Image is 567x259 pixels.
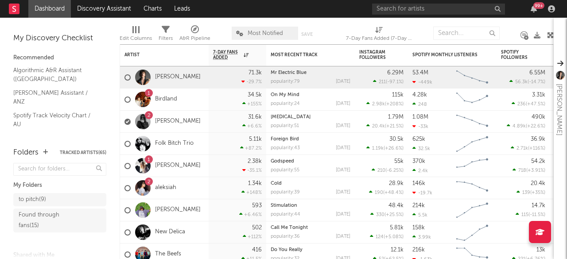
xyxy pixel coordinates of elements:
[412,247,425,253] div: 216k
[372,102,385,107] span: 2.98k
[528,168,544,173] span: +3.91 %
[372,124,385,129] span: 20.4k
[13,163,106,176] input: Search for folders...
[336,101,350,106] div: [DATE]
[19,210,81,231] div: Found through fans ( 15 )
[532,114,545,120] div: 490k
[271,93,299,97] a: On My Mind
[301,32,313,37] button: Save
[512,101,545,107] div: ( )
[252,247,262,253] div: 416
[387,70,404,76] div: 6.29M
[13,180,106,191] div: My Folders
[452,221,492,244] svg: Chart title
[509,79,545,85] div: ( )
[377,168,385,173] span: 210
[373,79,404,85] div: ( )
[412,146,430,151] div: 32.5k
[271,203,350,208] div: Stimulation
[336,190,350,195] div: [DATE]
[271,212,300,217] div: popularity: 44
[521,213,528,217] span: 115
[517,102,526,107] span: 236
[391,247,404,253] div: 12.1k
[19,194,46,205] div: to pitch ( 9 )
[248,92,262,98] div: 34.5k
[159,22,173,48] div: Filters
[412,124,428,129] div: -33k
[366,101,404,107] div: ( )
[252,225,262,231] div: 502
[179,22,210,48] div: A&R Pipeline
[13,53,106,63] div: Recommended
[452,177,492,199] svg: Chart title
[346,33,412,44] div: 7-Day Fans Added (7-Day Fans Added)
[155,228,185,236] a: New Delica
[336,146,350,151] div: [DATE]
[336,234,350,239] div: [DATE]
[501,50,532,60] div: Spotify Followers
[452,199,492,221] svg: Chart title
[452,133,492,155] svg: Chart title
[533,2,544,9] div: 99 +
[271,137,299,142] a: Foreign Bird
[379,80,386,85] span: 211
[370,212,404,217] div: ( )
[120,22,152,48] div: Edit Columns
[531,5,537,12] button: 99+
[155,140,194,147] a: Folk Bitch Trio
[376,213,384,217] span: 330
[271,225,350,230] div: Call Me Tonight
[346,22,412,48] div: 7-Day Fans Added (7-Day Fans Added)
[60,151,106,155] button: Tracked Artists(65)
[388,114,404,120] div: 1.79M
[452,111,492,133] svg: Chart title
[385,235,402,240] span: +5.08 %
[239,212,262,217] div: +6.46 %
[522,190,530,195] span: 139
[120,33,152,44] div: Edit Columns
[213,50,241,60] span: 7-Day Fans Added
[412,225,425,231] div: 158k
[155,118,201,125] a: [PERSON_NAME]
[240,145,262,151] div: +87.2 %
[392,92,404,98] div: 115k
[511,145,545,151] div: ( )
[384,190,402,195] span: +48.4 %
[532,203,545,209] div: 14.7k
[517,189,545,195] div: ( )
[366,145,404,151] div: ( )
[513,124,526,129] span: 4.89k
[387,80,402,85] span: -97.1 %
[13,66,97,84] a: Algorithmic A&R Assistant ([GEOGRAPHIC_DATA])
[271,159,294,164] a: Godspeed
[412,181,425,186] div: 146k
[412,70,428,76] div: 53.4M
[249,70,262,76] div: 71.3k
[452,155,492,177] svg: Chart title
[271,168,299,173] div: popularity: 55
[532,92,545,98] div: 3.31k
[248,114,262,120] div: 31.6k
[336,79,350,84] div: [DATE]
[452,89,492,111] svg: Chart title
[507,123,545,129] div: ( )
[336,168,350,173] div: [DATE]
[271,70,350,75] div: Mr Electric Blue
[271,79,300,84] div: popularity: 79
[518,168,526,173] span: 718
[271,159,350,164] div: Godspeed
[271,247,303,252] a: Do You Really
[389,136,404,142] div: 30.5k
[386,102,402,107] span: +208 %
[389,181,404,186] div: 28.9k
[530,213,544,217] span: -11.5 %
[412,212,427,218] div: 5.5k
[369,189,404,195] div: ( )
[385,146,402,151] span: +26.6 %
[271,137,350,142] div: Foreign Bird
[271,247,350,252] div: Do You Really
[243,234,262,240] div: +112 %
[531,158,545,164] div: 54.2k
[155,73,201,81] a: [PERSON_NAME]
